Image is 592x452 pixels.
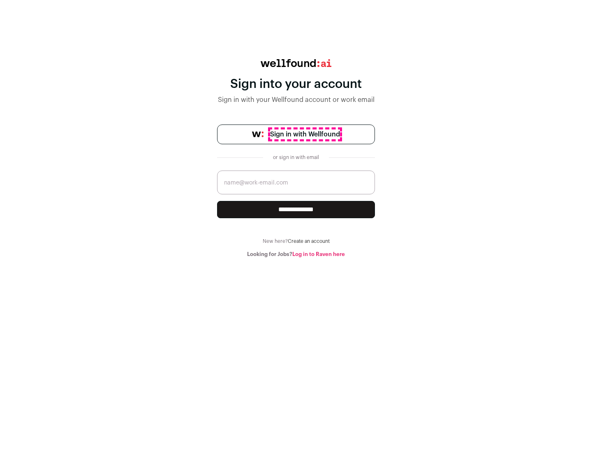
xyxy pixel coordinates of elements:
[261,59,331,67] img: wellfound:ai
[217,251,375,258] div: Looking for Jobs?
[217,95,375,105] div: Sign in with your Wellfound account or work email
[288,239,330,244] a: Create an account
[252,131,264,137] img: wellfound-symbol-flush-black-fb3c872781a75f747ccb3a119075da62bfe97bd399995f84a933054e44a575c4.png
[292,251,345,257] a: Log in to Raven here
[217,171,375,194] input: name@work-email.com
[270,154,322,161] div: or sign in with email
[217,125,375,144] a: Sign in with Wellfound
[270,129,340,139] span: Sign in with Wellfound
[217,238,375,244] div: New here?
[217,77,375,92] div: Sign into your account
